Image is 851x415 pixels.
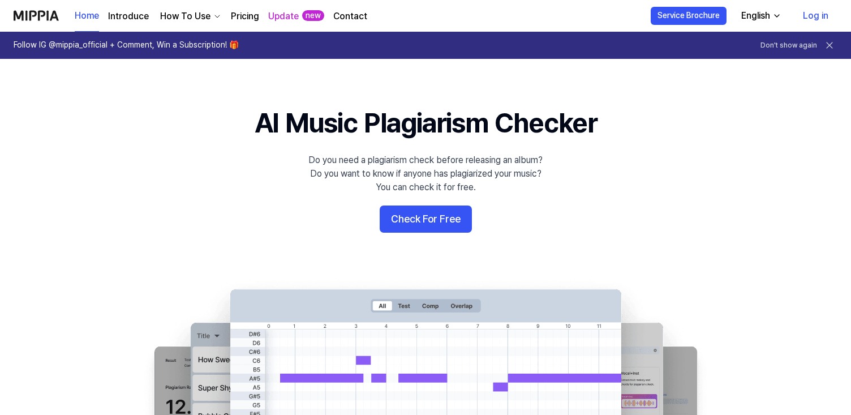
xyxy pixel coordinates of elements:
[158,10,213,23] div: How To Use
[108,10,149,23] a: Introduce
[268,10,299,23] a: Update
[380,206,472,233] button: Check For Free
[231,10,259,23] a: Pricing
[302,10,324,22] div: new
[158,10,222,23] button: How To Use
[255,104,597,142] h1: AI Music Plagiarism Checker
[333,10,367,23] a: Contact
[732,5,788,27] button: English
[75,1,99,32] a: Home
[308,153,543,194] div: Do you need a plagiarism check before releasing an album? Do you want to know if anyone has plagi...
[739,9,772,23] div: English
[760,41,817,50] button: Don't show again
[651,7,727,25] button: Service Brochure
[14,40,239,51] h1: Follow IG @mippia_official + Comment, Win a Subscription! 🎁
